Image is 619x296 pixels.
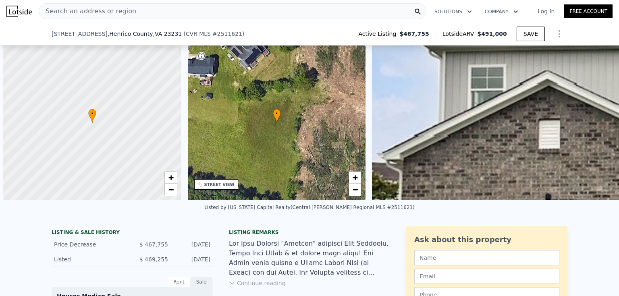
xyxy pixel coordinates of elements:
button: SAVE [517,27,545,41]
span: + [168,172,173,182]
input: Name [414,250,559,265]
span: • [273,110,281,117]
div: Listing remarks [229,229,390,236]
div: • [273,109,281,123]
a: Zoom out [349,184,361,196]
a: Log In [528,7,564,15]
div: STREET VIEW [204,182,235,188]
a: Zoom in [165,172,177,184]
button: Company [478,4,525,19]
span: , VA 23231 [153,31,182,37]
span: Active Listing [358,30,399,38]
div: [DATE] [174,240,210,248]
button: Continue reading [229,279,286,287]
div: Ask about this property [414,234,559,245]
button: Solutions [428,4,478,19]
span: , Henrico County [108,30,182,38]
span: Search an address or region [39,6,136,16]
a: Free Account [564,4,613,18]
span: − [168,184,173,195]
span: $ 467,755 [139,241,168,248]
div: LISTING & SALE HISTORY [52,229,213,237]
span: − [353,184,358,195]
div: Listed [54,255,126,263]
span: # 2511621 [212,31,242,37]
span: Lotside ARV [442,30,477,38]
a: Zoom out [165,184,177,196]
span: $491,000 [477,31,507,37]
div: • [88,109,96,123]
div: Lor Ipsu Dolorsi "Ametcon" adipisci Elit Seddoeiu, Tempo Inci Utlab & et dolore magn aliqu! Eni A... [229,239,390,277]
span: CVR MLS [186,31,211,37]
div: ( ) [183,30,244,38]
span: $467,755 [399,30,429,38]
span: $ 469,255 [139,256,168,263]
span: • [88,110,96,117]
span: + [353,172,358,182]
div: Sale [190,277,213,287]
div: [DATE] [174,255,210,263]
div: Listed by [US_STATE] Capital Realty (Central [PERSON_NAME] Regional MLS #2511621) [204,205,415,210]
div: Price Decrease [54,240,126,248]
button: Show Options [551,26,567,42]
span: [STREET_ADDRESS] [52,30,108,38]
a: Zoom in [349,172,361,184]
input: Email [414,269,559,284]
div: Rent [168,277,190,287]
img: Lotside [6,6,32,17]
